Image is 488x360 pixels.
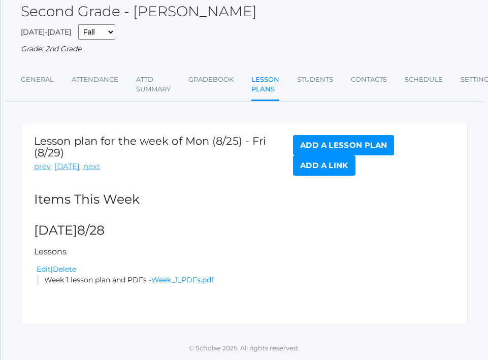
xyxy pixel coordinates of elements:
[53,265,76,274] a: Delete
[251,70,279,101] a: Lesson Plans
[34,192,454,207] h2: Items This Week
[405,70,443,90] a: Schedule
[37,265,51,274] a: Edit
[54,161,80,173] a: [DATE]
[83,161,100,173] a: next
[37,264,454,275] div: |
[293,135,394,155] a: Add a Lesson Plan
[77,222,105,238] span: 8/28
[21,4,257,19] h2: Second Grade - [PERSON_NAME]
[21,70,54,90] a: General
[188,70,234,90] a: Gradebook
[34,135,293,158] h1: Lesson plan for the week of Mon (8/25) - Fri (8/29)
[21,44,468,54] div: Grade: 2nd Grade
[297,70,333,90] a: Students
[72,70,118,90] a: Attendance
[136,70,171,100] a: Attd Summary
[21,27,71,37] span: [DATE]-[DATE]
[34,161,51,173] a: prev
[293,155,355,176] a: Add a Link
[37,275,454,285] li: Week 1 lesson plan and PDFs -
[351,70,387,90] a: Contacts
[1,344,488,353] p: © Scholae 2025. All rights reserved.
[151,275,214,284] a: Week_1_PDFs.pdf
[34,223,454,238] h2: [DATE]
[34,247,454,256] h5: Lessons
